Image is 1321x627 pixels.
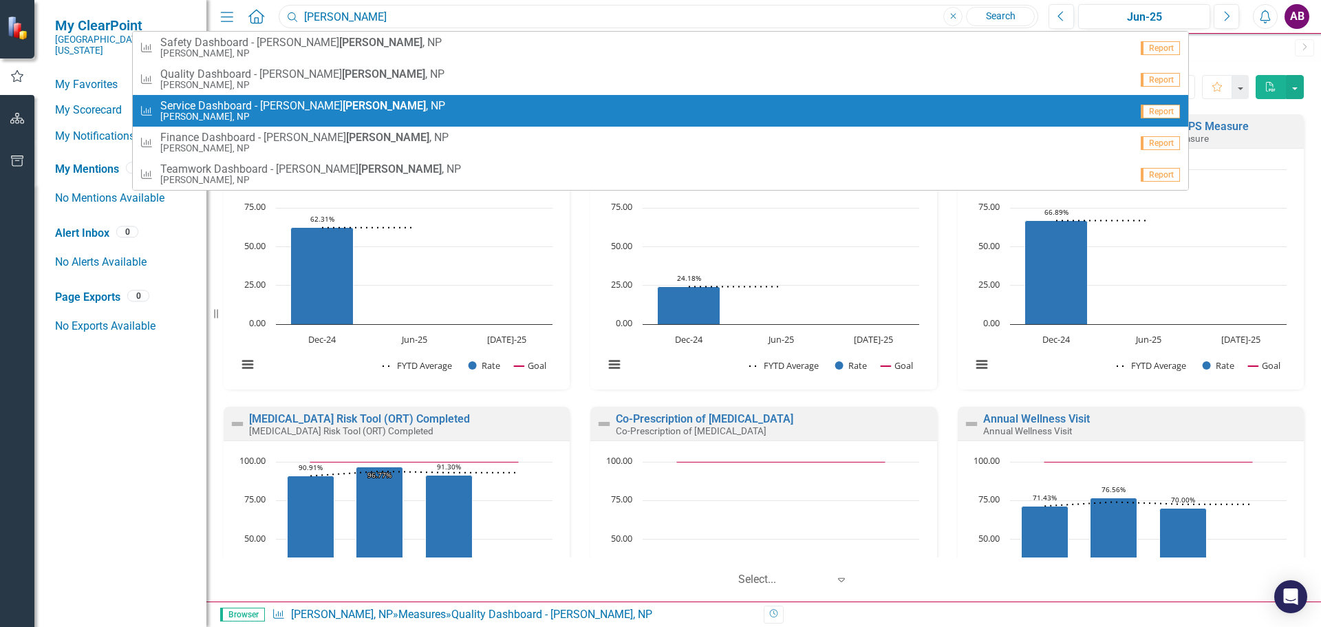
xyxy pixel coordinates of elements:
div: Chart. Highcharts interactive chart. [597,162,930,386]
a: My Scorecard [55,103,193,118]
button: Show FYTD Average [749,359,820,372]
text: 100.00 [974,454,1000,467]
button: Show FYTD Average [383,359,453,372]
text: 66.89% [1044,207,1068,217]
text: Jun-25 [767,333,794,346]
g: Rate, series 2 of 3. Bar series with 3 bars. [291,169,508,325]
text: 100.00 [606,454,632,467]
a: Measures [398,608,446,621]
path: Dec-24, 24.1813602. Rate. [658,286,720,324]
button: View chart menu, Chart [972,355,991,374]
text: Jun-25 [400,333,427,346]
button: Show FYTD Average [1117,359,1188,372]
strong: [PERSON_NAME] [358,162,442,176]
button: Jun-25 [1078,4,1210,29]
button: AB [1285,4,1309,29]
button: Show Rate [835,359,867,372]
input: Search ClearPoint... [279,5,1038,29]
g: Goal, series 3 of 3. Line with 4 data points. [675,459,888,465]
path: Dec-24, 66.89189189. Rate. [1024,220,1087,324]
div: No Mentions Available [55,184,193,212]
span: Safety Dashboard - [PERSON_NAME] , NP [160,36,442,49]
text: 62.31% [310,214,334,224]
svg: Interactive chart [597,162,926,386]
text: 50.00 [978,532,1000,544]
span: Report [1141,136,1180,150]
div: No Alerts Available [55,248,193,276]
g: Goal, series 3 of 3. Line with 4 data points. [308,459,521,465]
text: 50.00 [244,240,266,252]
small: [PERSON_NAME], NP [160,111,445,122]
small: [PERSON_NAME], NP [160,143,449,153]
a: My Mentions [55,162,119,178]
text: 50.00 [611,240,632,252]
strong: [PERSON_NAME] [342,67,425,81]
g: Rate, series 2 of 3. Bar series with 4 bars. [1021,462,1252,617]
text: 96.77% [367,470,391,480]
small: [PERSON_NAME], NP [160,175,461,185]
path: Q1-25, 90.91. Rate. [288,476,334,617]
text: 25.00 [978,278,1000,290]
text: 24.18% [677,273,701,283]
span: My ClearPoint [55,17,193,34]
text: 71.43% [1033,493,1057,502]
text: [DATE]-25 [854,333,893,346]
a: Safety Dashboard - [PERSON_NAME][PERSON_NAME], NP[PERSON_NAME], NPReport [133,32,1188,63]
small: [PERSON_NAME], NP [160,80,444,90]
button: Show Goal [1248,359,1280,372]
text: 90.91% [299,463,323,472]
a: Annual Wellness Visit [983,412,1090,425]
small: Co-Prescription of [MEDICAL_DATA] [616,425,766,436]
div: Chart. Highcharts interactive chart. [230,162,563,386]
a: My Notifications [55,129,193,145]
div: » » [272,607,753,623]
a: Search [966,7,1035,26]
span: Report [1141,105,1180,118]
path: Q2-25, 76.5625. Rate. [1090,498,1137,617]
div: 0 [116,226,138,238]
div: Open Intercom Messenger [1274,580,1307,613]
img: ClearPoint Strategy [7,16,31,40]
a: [MEDICAL_DATA] Risk Tool (ORT) Completed [249,412,470,425]
text: 25.00 [611,278,632,290]
a: Co-Prescription of [MEDICAL_DATA] [616,412,793,425]
small: [GEOGRAPHIC_DATA][US_STATE] [55,34,193,56]
text: 0.00 [616,317,632,329]
span: Teamwork Dashboard - [PERSON_NAME] , NP [160,163,461,176]
a: Service Dashboard - [PERSON_NAME][PERSON_NAME], NP[PERSON_NAME], NPReport [133,95,1188,127]
text: 75.00 [611,493,632,505]
a: Teamwork Dashboard - [PERSON_NAME][PERSON_NAME], NP[PERSON_NAME], NPReport [133,158,1188,190]
text: 76.56% [1102,485,1126,494]
text: 50.00 [978,240,1000,252]
div: No Exports Available [55,312,193,340]
div: Quality Dashboard - [PERSON_NAME], NP [451,608,652,621]
strong: [PERSON_NAME] [346,131,429,144]
a: [PERSON_NAME], NP [291,608,393,621]
small: [PERSON_NAME], NP [160,48,442,59]
img: Not Defined [596,416,612,432]
strong: [PERSON_NAME] [339,36,422,49]
g: Rate, series 2 of 3. Bar series with 3 bars. [1024,169,1241,325]
text: [DATE]-25 [1221,333,1260,346]
img: Not Defined [229,416,246,432]
button: View chart menu, Chart [238,355,257,374]
strong: [PERSON_NAME] [343,99,426,112]
text: 25.00 [244,278,266,290]
svg: Interactive chart [230,162,559,386]
text: 50.00 [244,532,266,544]
a: Alert Inbox [55,226,109,242]
text: Jun-25 [1134,333,1161,346]
path: Q2-25, 96.77. Rate. [356,467,403,617]
button: View chart menu, Chart [605,355,624,374]
text: [DATE]-25 [487,333,526,346]
g: FYTD Average, series 1 of 3. Line with 3 data points. [687,284,784,290]
text: Dec-24 [308,333,336,346]
text: 75.00 [978,200,1000,213]
a: Finance Dashboard - [PERSON_NAME][PERSON_NAME], NP[PERSON_NAME], NPReport [133,127,1188,158]
span: Quality Dashboard - [PERSON_NAME] , NP [160,68,444,81]
span: Report [1141,41,1180,55]
path: Dec-24, 62.3100304. Rate. [291,227,354,324]
g: FYTD Average, series 1 of 3. Line with 3 data points. [1053,217,1151,223]
svg: Interactive chart [965,162,1293,386]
